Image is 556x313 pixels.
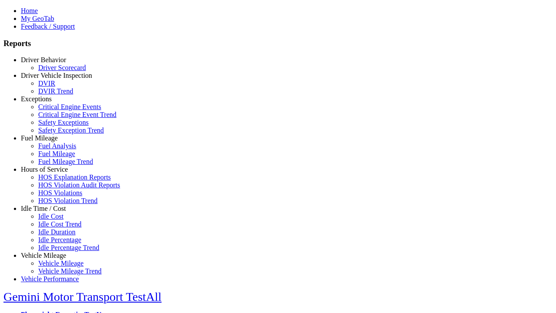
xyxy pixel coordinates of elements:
[38,150,75,157] a: Fuel Mileage
[38,127,104,134] a: Safety Exception Trend
[38,103,101,110] a: Critical Engine Events
[38,267,102,275] a: Vehicle Mileage Trend
[38,228,76,236] a: Idle Duration
[38,197,98,204] a: HOS Violation Trend
[38,158,93,165] a: Fuel Mileage Trend
[38,260,83,267] a: Vehicle Mileage
[21,7,38,14] a: Home
[21,15,54,22] a: My GeoTab
[21,205,66,212] a: Idle Time / Cost
[21,134,58,142] a: Fuel Mileage
[21,166,68,173] a: Hours of Service
[38,244,99,251] a: Idle Percentage Trend
[38,111,116,118] a: Critical Engine Event Trend
[21,72,92,79] a: Driver Vehicle Inspection
[21,275,79,283] a: Vehicle Performance
[38,87,73,95] a: DVIR Trend
[21,56,66,63] a: Driver Behavior
[38,213,63,220] a: Idle Cost
[3,39,553,48] h3: Reports
[21,23,75,30] a: Feedback / Support
[38,64,86,71] a: Driver Scorecard
[38,236,81,243] a: Idle Percentage
[21,95,52,103] a: Exceptions
[38,119,89,126] a: Safety Exceptions
[21,252,66,259] a: Vehicle Mileage
[38,220,82,228] a: Idle Cost Trend
[38,173,111,181] a: HOS Explanation Reports
[38,189,82,196] a: HOS Violations
[38,181,120,189] a: HOS Violation Audit Reports
[38,80,55,87] a: DVIR
[38,142,76,150] a: Fuel Analysis
[3,290,162,303] a: Gemini Motor Transport TestAll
